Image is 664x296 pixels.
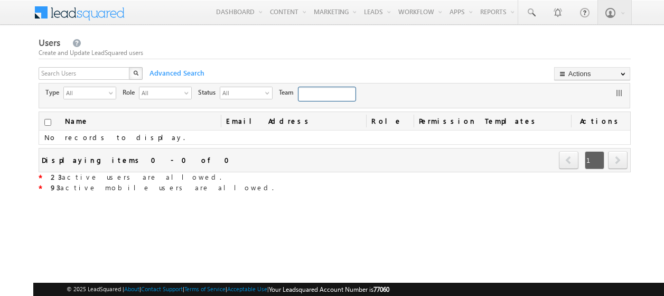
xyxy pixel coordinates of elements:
[123,88,139,97] span: Role
[133,70,138,76] img: Search
[184,90,193,96] span: select
[109,90,117,96] span: select
[124,285,139,292] a: About
[227,285,267,292] a: Acceptable Use
[559,151,578,169] span: prev
[608,152,628,169] a: next
[221,112,366,130] a: Email Address
[51,183,60,192] strong: 93
[585,151,604,169] span: 1
[39,48,631,58] div: Create and Update LeadSquared users
[60,112,94,130] a: Name
[559,152,579,169] a: prev
[39,131,630,145] td: No records to display.
[184,285,226,292] a: Terms of Service
[279,88,298,97] span: Team
[554,67,630,80] button: Actions
[51,172,221,181] span: active users are allowed.
[45,88,63,97] span: Type
[414,112,571,130] span: Permission Templates
[198,88,220,97] span: Status
[265,90,274,96] span: select
[64,87,107,98] span: All
[139,87,183,98] span: All
[39,36,60,49] span: Users
[571,112,630,130] span: Actions
[51,183,274,192] span: active mobile users are allowed.
[366,112,414,130] a: Role
[67,284,389,294] span: © 2025 LeadSquared | | | | |
[269,285,389,293] span: Your Leadsquared Account Number is
[39,67,130,80] input: Search Users
[42,154,236,166] div: Displaying items 0 - 0 of 0
[141,285,183,292] a: Contact Support
[608,151,628,169] span: next
[144,68,208,78] span: Advanced Search
[220,87,264,98] span: All
[51,172,62,181] strong: 23
[373,285,389,293] span: 77060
